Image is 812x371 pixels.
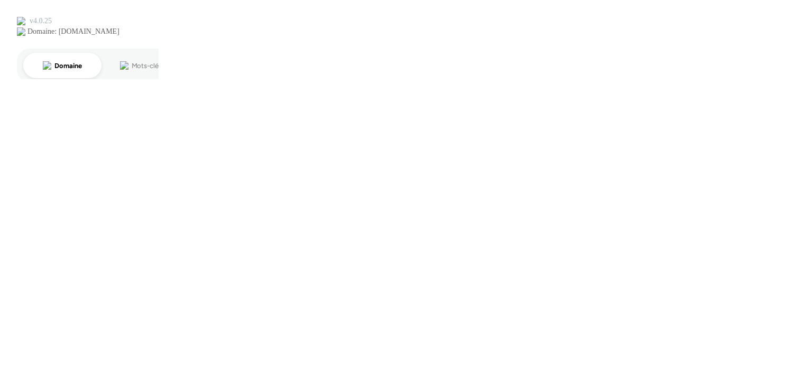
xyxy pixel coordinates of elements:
div: Mots-clés [132,62,162,69]
img: tab_keywords_by_traffic_grey.svg [120,61,128,70]
img: tab_domain_overview_orange.svg [43,61,51,70]
div: Domaine: [DOMAIN_NAME] [27,27,119,36]
img: website_grey.svg [17,27,25,36]
div: v 4.0.25 [30,17,52,25]
div: Domaine [54,62,81,69]
img: logo_orange.svg [17,17,25,25]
